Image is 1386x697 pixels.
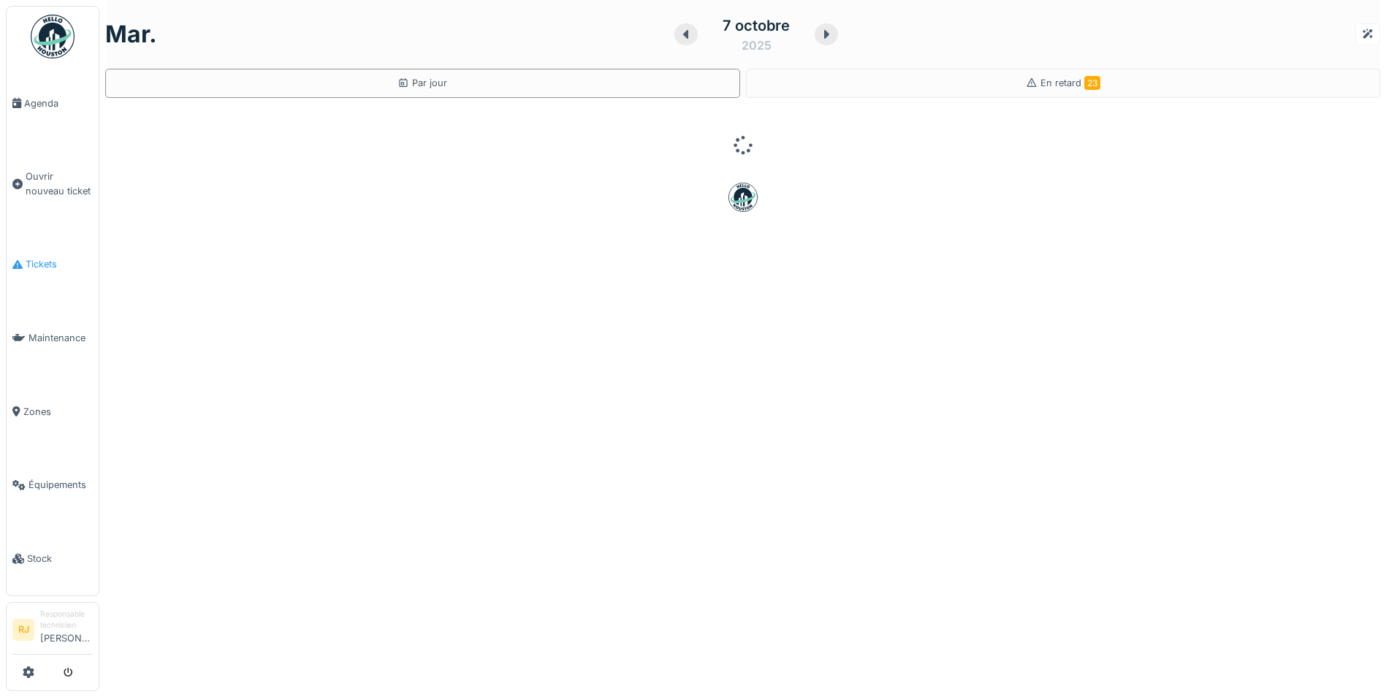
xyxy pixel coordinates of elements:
[23,405,93,419] span: Zones
[26,170,93,197] span: Ouvrir nouveau ticket
[24,96,93,110] span: Agenda
[7,522,99,595] a: Stock
[7,375,99,449] a: Zones
[26,257,93,271] span: Tickets
[12,609,93,655] a: RJ Responsable technicien[PERSON_NAME]
[28,478,93,492] span: Équipements
[40,609,93,631] div: Responsable technicien
[1084,76,1100,90] span: 23
[31,15,75,58] img: Badge_color-CXgf-gQk.svg
[1040,77,1100,88] span: En retard
[27,552,93,565] span: Stock
[7,449,99,522] a: Équipements
[728,183,758,212] img: badge-BVDL4wpA.svg
[105,20,157,48] h1: mar.
[742,37,772,54] div: 2025
[12,619,34,641] li: RJ
[7,140,99,228] a: Ouvrir nouveau ticket
[7,66,99,140] a: Agenda
[7,228,99,302] a: Tickets
[40,609,93,651] li: [PERSON_NAME]
[28,331,93,345] span: Maintenance
[397,76,447,90] div: Par jour
[7,301,99,375] a: Maintenance
[723,15,790,37] div: 7 octobre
